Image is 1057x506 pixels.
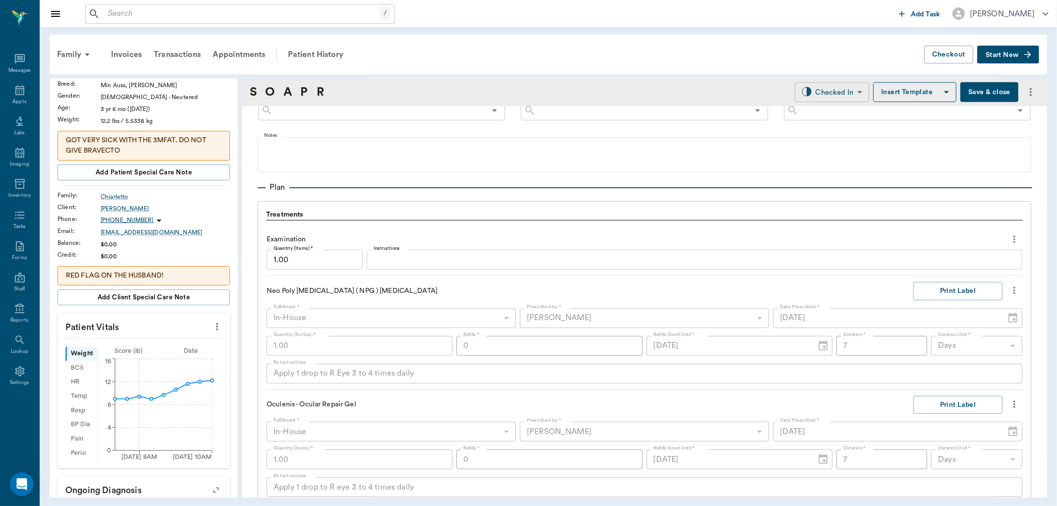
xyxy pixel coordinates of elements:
input: Search [104,7,380,21]
div: Appointments [207,43,272,66]
div: Perio [65,446,97,460]
span: Add patient Special Care Note [96,167,192,178]
a: [PERSON_NAME] [101,204,230,213]
div: Labs [14,129,25,137]
label: Date Prescribed * [780,417,820,424]
label: Quantity (Bottles) * [274,332,316,338]
div: Balance : [57,238,101,247]
p: GOT VERY SICK WITH THE 3MFAT. DO NOT GIVE BRAVECTO [66,135,222,156]
label: Fulfillment * [274,417,299,424]
div: Open Intercom Messenger [10,472,34,496]
label: Fulfillment * [274,304,299,311]
div: Family : [57,191,101,200]
label: Prescribed by * [527,417,561,424]
button: Add patient Special Care Note [57,165,230,180]
label: Duration Unit * [938,332,971,338]
tspan: 4 [108,425,111,431]
p: RED FLAG ON THE HUSBAND! [66,271,222,281]
a: Transactions [148,43,207,66]
div: Appts [12,98,26,106]
label: Instructions [374,245,400,252]
label: Quantity (Items) * [274,445,313,452]
div: BP Dia [65,418,97,432]
div: Imaging [10,161,29,168]
p: Ongoing diagnosis [57,476,230,501]
label: Refills * [463,445,480,452]
button: Open [1013,104,1027,117]
button: more [1006,282,1022,299]
div: 3 yr 6 mo ([DATE]) [101,105,230,113]
button: Insert Template [873,82,956,102]
button: Save & close [960,82,1018,102]
div: [PERSON_NAME] [970,8,1035,20]
tspan: 0 [107,448,111,453]
tspan: [DATE] 10AM [173,454,212,460]
a: O [265,83,275,101]
button: [PERSON_NAME] [945,4,1057,23]
div: $0.00 [101,252,230,261]
button: more [209,318,225,335]
div: [DEMOGRAPHIC_DATA] - Neutered [101,93,230,102]
div: Reports [10,317,29,324]
p: Patient Vitals [57,313,230,338]
div: Email : [57,226,101,235]
label: Rx Instructions [274,473,306,480]
div: Client : [57,203,101,212]
p: Examination [267,234,306,245]
p: [PHONE_NUMBER] [101,216,153,225]
a: A [283,83,292,101]
div: In-House [267,308,516,328]
input: MM/DD/YYYY [647,336,810,356]
div: Gender : [57,91,101,100]
button: Start New [977,46,1039,64]
button: Checkout [924,46,973,64]
div: BCS [65,361,97,375]
tspan: [DATE] 8AM [121,454,158,460]
a: Invoices [105,43,148,66]
input: MM/DD/YYYY [773,422,999,442]
div: Settings [10,379,30,387]
label: Duration * [843,445,866,452]
span: Add client Special Care Note [98,292,190,303]
a: Patient History [282,43,349,66]
a: P [300,83,308,101]
button: Close drawer [46,4,65,24]
label: Refills Good Until * [654,445,695,452]
label: Quantity (Items) * [274,245,313,252]
button: more [1006,396,1022,413]
label: Duration Unit * [938,445,971,452]
div: Checked In [816,87,854,98]
button: more [1022,84,1039,101]
div: Age : [57,103,101,112]
label: Prescribed by * [527,304,561,311]
button: Print Label [913,282,1002,300]
p: Oculenis - Ocular Repair Gel [267,399,534,410]
div: Date [160,346,222,356]
div: Forms [12,254,27,262]
div: Temp [65,389,97,403]
label: Notes [264,132,278,139]
div: Treatments [266,210,1023,221]
div: Days [931,450,1022,469]
div: Credit : [57,250,101,259]
button: Add Task [895,4,945,23]
div: HR [65,375,97,390]
div: [PERSON_NAME] [520,308,769,328]
button: more [1006,231,1022,248]
input: MM/DD/YYYY [773,308,999,328]
label: Refills Good Until * [654,332,695,338]
div: Pain [65,432,97,446]
label: Date Prescribed * [780,304,820,311]
div: / [380,7,390,20]
input: MM/DD/YYYY [647,450,810,469]
button: Add client Special Care Note [57,289,230,305]
a: [EMAIL_ADDRESS][DOMAIN_NAME] [101,228,230,237]
tspan: 8 [108,402,111,408]
div: Inventory [8,192,31,199]
p: Neo Poly [MEDICAL_DATA] ( NPG ) [MEDICAL_DATA] [267,286,534,296]
div: Phone : [57,215,101,224]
